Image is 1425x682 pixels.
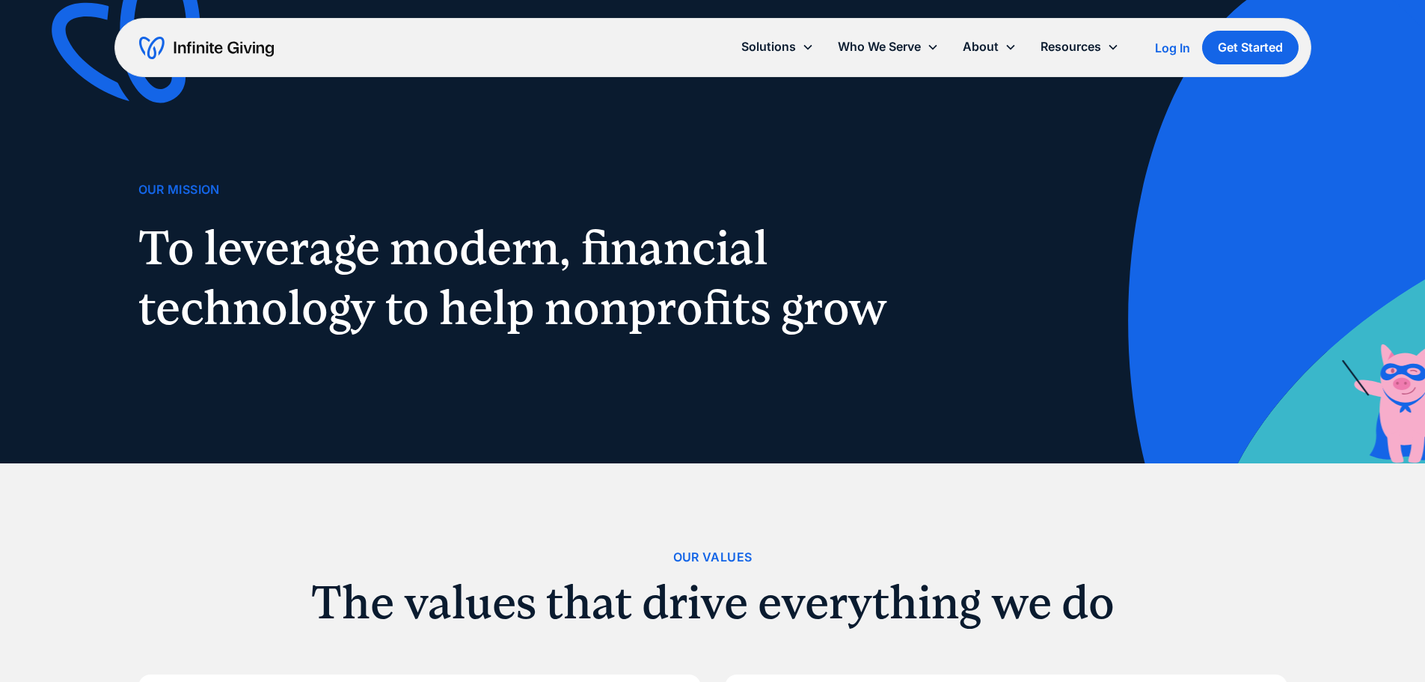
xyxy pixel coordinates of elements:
a: home [139,36,274,60]
div: Solutions [729,31,826,63]
div: Who We Serve [838,37,921,57]
div: Log In [1155,42,1190,54]
div: Resources [1029,31,1131,63]
a: Get Started [1202,31,1299,64]
div: Resources [1041,37,1101,57]
a: Log In [1155,39,1190,57]
div: Solutions [741,37,796,57]
h2: The values that drive everything we do [138,579,1287,626]
h1: To leverage modern, financial technology to help nonprofits grow [138,218,904,338]
div: About [963,37,999,57]
div: Our Values [673,547,753,567]
div: Who We Serve [826,31,951,63]
div: Our Mission [138,180,220,200]
div: About [951,31,1029,63]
